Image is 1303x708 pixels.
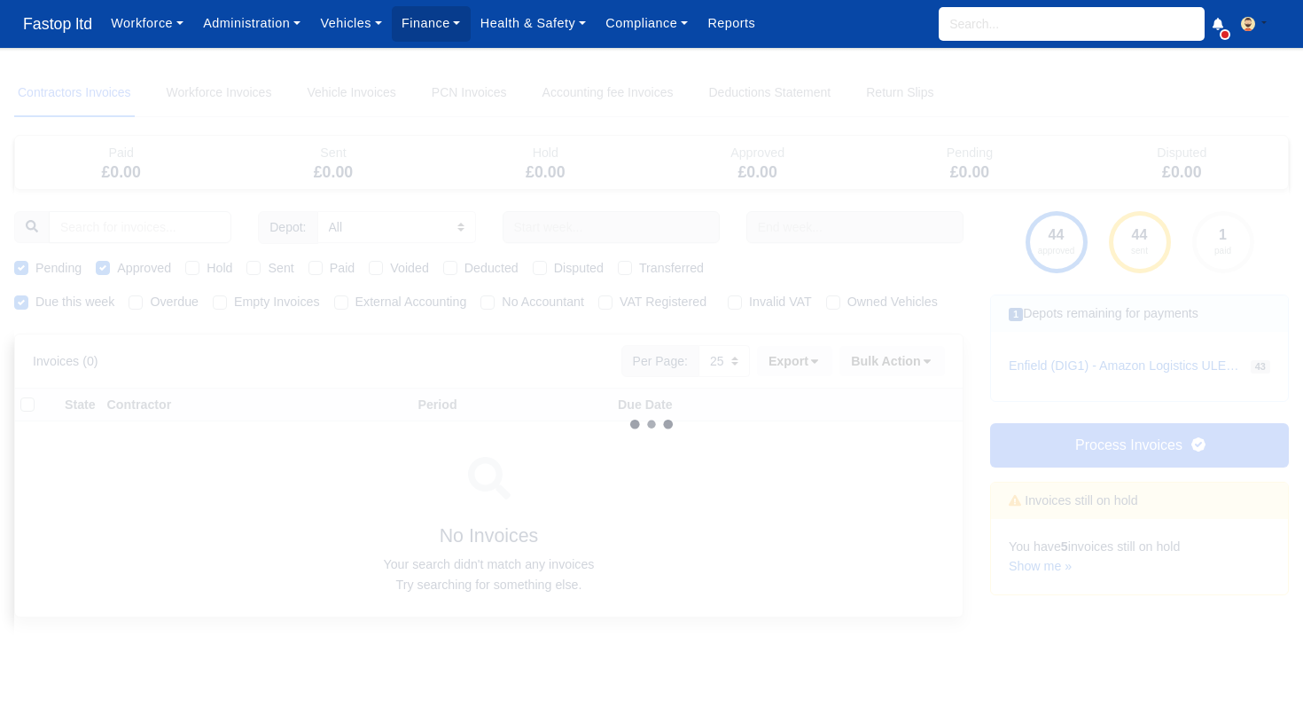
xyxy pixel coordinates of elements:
[698,6,765,41] a: Reports
[310,6,392,41] a: Vehicles
[392,6,471,41] a: Finance
[471,6,597,41] a: Health & Safety
[939,7,1205,41] input: Search...
[193,6,310,41] a: Administration
[596,6,698,41] a: Compliance
[101,6,193,41] a: Workforce
[14,7,101,42] a: Fastop ltd
[1214,623,1303,708] iframe: Chat Widget
[14,6,101,42] span: Fastop ltd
